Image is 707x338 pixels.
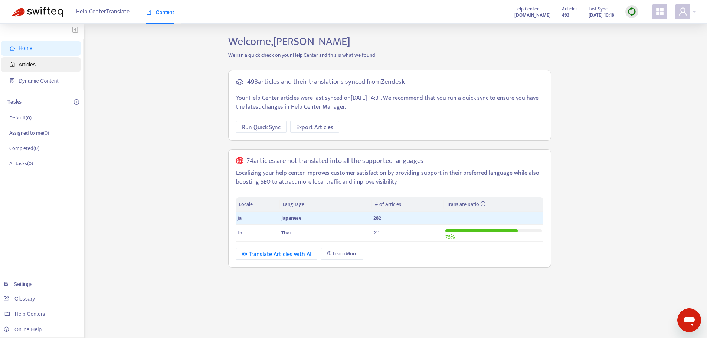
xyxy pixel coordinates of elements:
a: [DOMAIN_NAME] [514,11,551,19]
button: Run Quick Sync [236,121,287,133]
span: Content [146,9,174,15]
img: Swifteq [11,7,63,17]
span: Thai [281,229,291,237]
h5: 493 articles and their translations synced from Zendesk [247,78,405,86]
p: Assigned to me ( 0 ) [9,129,49,137]
span: Run Quick Sync [242,123,281,132]
th: Language [280,197,372,212]
p: Tasks [7,98,22,106]
p: All tasks ( 0 ) [9,160,33,167]
span: account-book [10,62,15,67]
span: appstore [655,7,664,16]
span: cloud-sync [236,78,243,86]
span: plus-circle [74,99,79,105]
span: Help Center Translate [76,5,130,19]
span: 75 % [445,233,455,241]
span: Articles [562,5,577,13]
th: Locale [236,197,280,212]
span: 282 [373,214,381,222]
span: Help Center [514,5,539,13]
p: Localizing your help center improves customer satisfaction by providing support in their preferre... [236,169,543,187]
span: Japanese [281,214,301,222]
a: Learn More [321,248,363,260]
span: Home [19,45,32,51]
strong: [DATE] 10:18 [589,11,614,19]
span: 211 [373,229,380,237]
h5: 74 articles are not translated into all the supported languages [246,157,423,165]
button: Translate Articles with AI [236,248,317,260]
span: global [236,157,243,165]
span: Last Sync [589,5,608,13]
a: Settings [4,281,33,287]
button: Export Articles [290,121,339,133]
p: Completed ( 0 ) [9,144,39,152]
span: Dynamic Content [19,78,58,84]
img: sync.dc5367851b00ba804db3.png [627,7,636,16]
div: Translate Articles with AI [242,250,311,259]
a: Online Help [4,326,42,332]
iframe: メッセージングウィンドウを開くボタン [677,308,701,332]
p: We ran a quick check on your Help Center and this is what we found [223,51,557,59]
span: ja [238,214,242,222]
span: Export Articles [296,123,333,132]
p: Default ( 0 ) [9,114,32,122]
span: home [10,46,15,51]
span: container [10,78,15,83]
span: Help Centers [15,311,45,317]
p: Your Help Center articles were last synced on [DATE] 14:31 . We recommend that you run a quick sy... [236,94,543,112]
a: Glossary [4,296,35,302]
div: Translate Ratio [447,200,540,209]
span: Welcome, [PERSON_NAME] [228,32,350,51]
span: book [146,10,151,15]
span: Articles [19,62,36,68]
th: # of Articles [372,197,443,212]
strong: 493 [562,11,570,19]
span: th [238,229,242,237]
span: Learn More [333,250,357,258]
span: user [678,7,687,16]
